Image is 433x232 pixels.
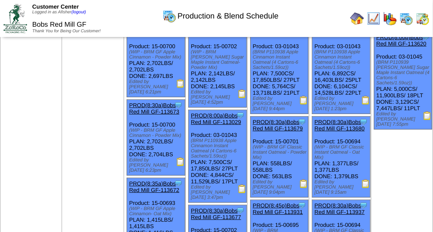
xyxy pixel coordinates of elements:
[191,112,241,125] a: PROD(8:00a)Bobs Red Mill GF-113029
[253,119,303,132] a: PROD(8:30a)Bobs Red Mill GF-113679
[377,34,427,47] a: PROD(8:00p)Bobs Red Mill GF-113620
[315,202,364,215] a: PROD(8:30a)Bobs Red Mill GF-113937
[298,118,306,126] img: Tooltip
[250,117,308,198] div: Product: 15-00701 PLAN: 558LBS / 558LBS DONE: 563LBS
[350,12,364,25] img: home.gif
[374,32,432,130] div: Product: 03-01045 PLAN: 5,000CS / 11,900LBS / 18PLT DONE: 3,129CS / 7,447LBS / 11PLT
[377,111,432,127] div: Edited by [PERSON_NAME] [DATE] 7:55pm
[253,179,308,195] div: Edited by [PERSON_NAME] [DATE] 9:04pm
[361,179,370,188] img: Production Report
[32,3,79,10] span: Customer Center
[253,49,308,70] div: (BRM P110938 Apple Cinnamon Instant Oatmeal (4 Cartons-6 Sachets/1.59oz))
[129,180,179,193] a: PROD(8:35a)Bobs Red Mill GF-113672
[3,4,27,33] img: ZoRoCo_Logo(Green%26Foil)%20jpg.webp
[367,12,380,25] img: line_graph.gif
[129,128,185,138] div: (WIP - BRM GF Apple Cinnamon - Powder Mix)
[176,79,185,88] img: Production Report
[361,96,370,105] img: Production Report
[253,202,303,215] a: PROD(8:45p)Bobs Red Mill GF-113931
[191,185,246,200] div: Edited by [PERSON_NAME] [DATE] 3:47pm
[32,21,86,28] span: Bobs Red Mill GF
[129,158,185,173] div: Edited by [PERSON_NAME] [DATE] 6:23pm
[127,100,185,176] div: Product: 15-00700 PLAN: 2,702LBS / 2,702LBS DONE: 2,704LBS
[174,179,183,188] img: Tooltip
[176,158,185,166] img: Production Report
[189,22,247,108] div: Product: 15-00702 PLAN: 2,142LBS / 2,142LBS DONE: 2,145LBS
[178,12,278,21] span: Production & Blend Schedule
[238,185,246,193] img: Production Report
[236,206,245,215] img: Tooltip
[315,49,370,70] div: (BRM P110938 Apple Cinnamon Instant Oatmeal (4 Cartons-6 Sachets/1.59oz))
[359,201,368,210] img: Tooltip
[236,111,245,120] img: Tooltip
[32,29,101,34] span: Thank You for Being Our Customer!
[299,179,308,188] img: Production Report
[315,96,370,111] div: Edited by [PERSON_NAME] [DATE] 1:23pm
[312,117,371,198] div: Product: 15-00694 PLAN: 1,377LBS / 1,377LBS DONE: 1,379LBS
[377,60,432,86] div: (BRM P110939 [PERSON_NAME] Sugar Maple Instant Oatmeal (4 Cartons-6 Sachets/1.59oz))
[129,49,185,60] div: (WIP - BRM GF Apple Cinnamon - Powder Mix)
[191,49,246,70] div: (WIP - BRM [PERSON_NAME] Sugar Maple Instant Oatmeal-Powder Mix)
[250,22,308,114] div: Product: 03-01043 PLAN: 7,500CS / 17,850LBS / 27PLT DONE: 5,764CS / 13,718LBS / 21PLT
[129,206,185,217] div: (WIP - BRM GF Apple Cinnamon- Oat Mix)
[191,138,246,159] div: (BRM P110938 Apple Cinnamon Instant Oatmeal (4 Cartons-6 Sachets/1.59oz))
[416,12,430,25] img: calendarinout.gif
[299,96,308,105] img: Production Report
[399,12,413,25] img: calendarprod.gif
[312,22,371,114] div: Product: 03-01043 PLAN: 6,892CS / 16,403LBS / 25PLT DONE: 6,104CS / 14,528LBS / 22PLT
[129,79,185,95] div: Edited by [PERSON_NAME] [DATE] 6:21pm
[162,9,176,23] img: calendarprod.gif
[174,101,183,109] img: Tooltip
[315,179,370,195] div: Edited by [PERSON_NAME] [DATE] 9:15am
[423,111,432,120] img: Production Report
[127,22,185,97] div: Product: 15-00700 PLAN: 2,702LBS / 2,702LBS DONE: 2,697LBS
[32,10,86,15] span: Logged in as Afisher
[315,119,364,132] a: PROD(8:30a)Bobs Red Mill GF-113680
[383,12,397,25] img: graph.gif
[72,10,86,15] a: (logout)
[129,102,179,115] a: PROD(8:30a)Bobs Red Mill GF-113673
[253,145,308,160] div: (WIP - BRM GF Classic Instant Oatmeal - Powder Mix)
[359,118,368,126] img: Tooltip
[238,90,246,98] img: Production Report
[315,145,370,160] div: (WIP - BRM GF Classic Instant Oatmeal - Oat Mix)
[253,96,308,111] div: Edited by [PERSON_NAME] [DATE] 9:44pm
[189,110,247,203] div: Product: 03-01043 PLAN: 7,500CS / 17,850LBS / 27PLT DONE: 4,844CS / 11,529LBS / 17PLT
[191,207,241,220] a: PROD(8:30a)Bobs Red Mill GF-113677
[191,90,246,105] div: Edited by [PERSON_NAME] [DATE] 4:52pm
[298,201,306,210] img: Tooltip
